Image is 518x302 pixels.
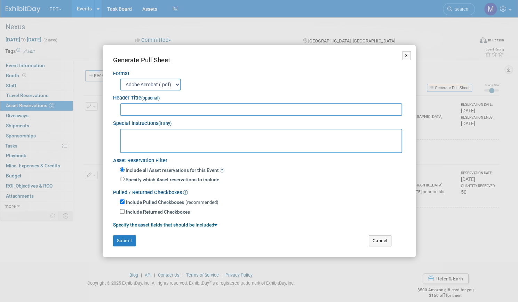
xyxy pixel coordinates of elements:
label: Include Returned Checkboxes [126,209,190,216]
small: (optional) [141,96,160,101]
div: Format [113,65,405,78]
div: Asset Reservation Filter [113,153,405,165]
span: (recommended) [185,200,218,205]
div: Pulled / Returned Checkboxes [113,185,405,197]
label: Include Pulled Checkboxes [126,199,184,206]
button: Cancel [369,235,391,246]
div: Generate Pull Sheet [113,56,405,65]
small: (if any) [158,121,172,126]
div: Header Title [113,90,405,102]
div: Special Instructions [113,116,405,127]
label: Include all Asset reservations for this Event [125,167,224,174]
button: Submit [113,235,136,246]
label: Specify which Asset reservations to include [125,176,219,183]
a: Specify the asset fields that should be included [113,222,217,228]
span: 2 [220,168,224,173]
button: X [402,51,411,60]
